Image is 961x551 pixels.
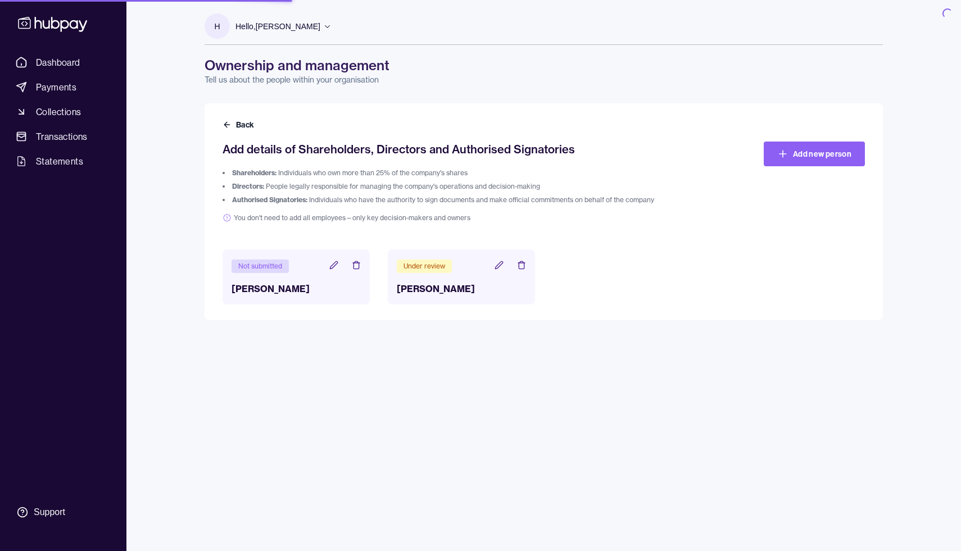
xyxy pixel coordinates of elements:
[232,182,264,190] span: Directors:
[223,195,704,204] li: Individuals who have the authority to sign documents and make official commitments on behalf of t...
[11,126,115,147] a: Transactions
[232,282,361,295] h3: [PERSON_NAME]
[223,213,704,222] span: You don't need to add all employees—only key decision-makers and owners
[223,142,704,157] h2: Add details of Shareholders, Directors and Authorised Signatories
[397,282,526,295] h3: [PERSON_NAME]
[11,151,115,171] a: Statements
[11,102,115,122] a: Collections
[34,506,65,518] div: Support
[223,169,704,177] li: Individuals who own more than 25% of the company's shares
[36,80,76,94] span: Payments
[214,20,220,33] p: H
[223,182,704,191] li: People legally responsible for managing the company's operations and decision-making
[232,195,307,204] span: Authorised Signatories:
[205,56,883,74] h1: Ownership and management
[764,142,865,166] a: Add new person
[36,56,80,69] span: Dashboard
[223,119,256,130] button: Back
[235,20,320,33] p: Hello, [PERSON_NAME]
[36,105,81,119] span: Collections
[397,259,452,273] div: Under review
[36,130,88,143] span: Transactions
[11,77,115,97] a: Payments
[11,500,115,524] a: Support
[36,154,83,168] span: Statements
[232,259,289,273] div: Not submitted
[232,169,276,177] span: Shareholders:
[205,74,883,85] p: Tell us about the people within your organisation
[11,52,115,72] a: Dashboard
